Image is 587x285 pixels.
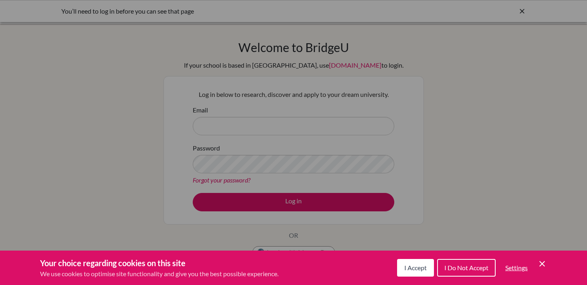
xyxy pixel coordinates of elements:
h3: Your choice regarding cookies on this site [40,257,278,269]
button: I Do Not Accept [437,259,496,277]
span: Settings [505,264,528,271]
button: I Accept [397,259,434,277]
p: We use cookies to optimise site functionality and give you the best possible experience. [40,269,278,279]
button: Settings [499,260,534,276]
span: I Do Not Accept [444,264,488,271]
button: Save and close [537,259,547,269]
span: I Accept [404,264,427,271]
